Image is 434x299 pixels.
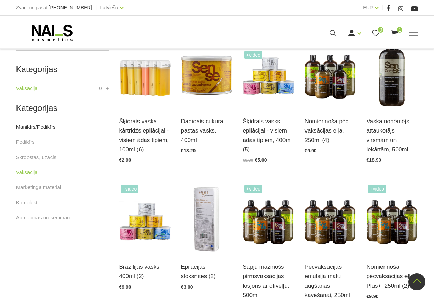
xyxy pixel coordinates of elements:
[119,262,171,281] a: Brazīlijas vasks, 400ml (2)
[119,284,131,290] span: €9.90
[181,148,196,153] span: €13.20
[119,157,131,163] span: €2.90
[366,294,378,299] span: €9.90
[304,148,316,153] span: €9.90
[397,27,402,33] span: 1
[243,37,294,108] img: Šķidrie vaski epilācijai - visiem ādas tipiem:Šīs formulas sastāvā ir sveķu maisījums, kas esteri...
[121,185,139,193] span: +Video
[243,183,294,254] img: Sāpju mazinošs pirmsvaksācijas losjons ar olīveļļu (ar pretnovecošanas efektu)Antiseptisks, sāpju...
[378,27,383,33] span: 0
[244,185,262,193] span: +Video
[255,157,267,163] span: €5.00
[16,153,57,161] a: Skropstas, uzacis
[119,37,171,108] img: Šķidrie vaski epilācijai - visiem ādas tipiem: Šīs formulas sastāvā ir sveķu maisījums, kas ester...
[96,3,97,12] span: |
[368,185,386,193] span: +Video
[16,104,109,113] h2: Kategorijas
[181,117,233,145] a: Dabīgais cukura pastas vasks, 400ml
[304,37,356,108] img: Nomierinoša pēcvaksācijas eļļaŠīs eļļas ideāli piemērotas maigai ādas apstrādei pēc vaksācijas, s...
[16,168,38,176] a: Vaksācija
[16,3,92,12] div: Zvani un pasūti
[366,117,418,154] a: Vaska noņēmējs, attaukotājs virsmām un iekārtām, 500ml
[371,29,380,37] a: 0
[181,183,233,254] img: Description
[100,3,118,12] a: Latviešu
[244,51,262,59] span: +Video
[49,5,92,10] a: [PHONE_NUMBER]
[181,262,233,281] a: Epilācijas sloksnītes (2)
[16,183,63,192] a: Mārketinga materiāli
[366,37,418,108] img: Vaska noņēmējs šķīdinātājs virsmām un iekārtāmLīdzeklis, kas perfekti notīra vaska atliekas no ie...
[363,3,373,12] a: EUR
[16,214,70,222] a: Apmācības un semināri
[366,183,418,254] img: Nomierinoša pēcvaksācijas eļļas Plus +Šīs eļļas ir ideāli piemērotas ādas apstrādei pēc vaksācija...
[366,262,418,290] a: Nomierinoša pēcvaksācijas eļļa, Plus+, 250ml (2)
[390,29,399,37] a: 1
[243,117,294,154] a: Šķidrais vasks epilācijai - visiem ādas tipiem, 400ml (5)
[304,117,356,145] a: Nomierinoša pēc vaksācijas eļļa, 250ml (4)
[181,284,193,290] span: €3.00
[16,84,38,92] a: Vaksācija
[382,3,383,12] span: |
[16,123,56,131] a: Manikīrs/Pedikīrs
[119,183,171,254] img: Brazīliešu vasks radikāli izmaina esošās vaksācijas tehnikas; to var lietot epilācijai vairākās ķ...
[119,117,171,154] a: Šķidrais vaska kārtridžs epilācijai - visiem ādas tipiem, 100ml (6)
[99,84,102,92] span: 0
[16,198,39,207] a: Komplekti
[243,158,253,163] span: €8.90
[366,157,381,163] span: €18.90
[106,84,109,92] a: +
[181,37,233,108] img: Cukura pastaEpilācija ar cukura pastas vasku ir manuāla un dabiska matiņu noņemšanas metode, neli...
[16,65,109,74] h2: Kategorijas
[16,138,35,146] a: Pedikīrs
[304,183,356,254] img: Pēcvaksācijas emulsija matu augšanas kavēšanaiŠīs šķidrās emulsijas ir veidotas no augu un organi...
